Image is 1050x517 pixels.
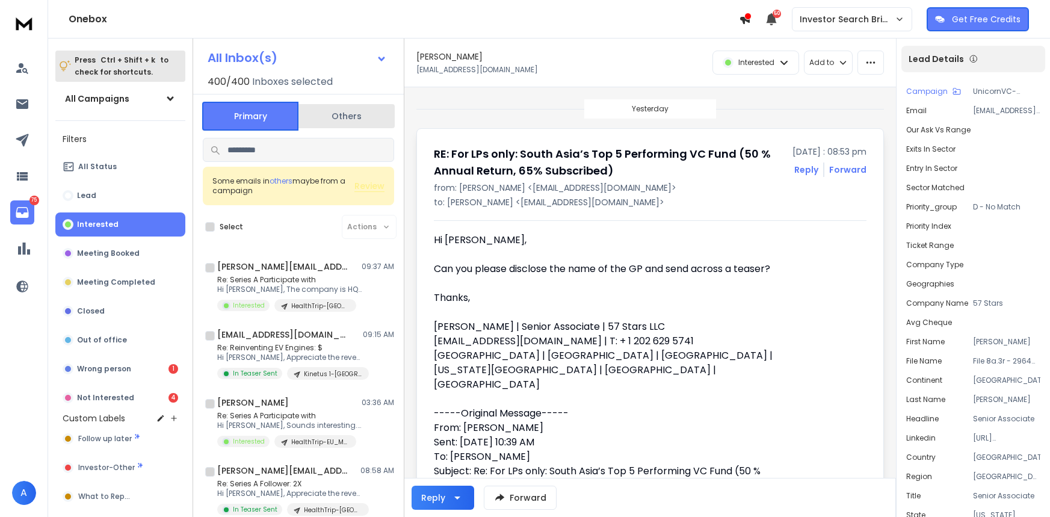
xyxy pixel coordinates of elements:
button: All Status [55,155,185,179]
p: [DATE] : 08:53 pm [792,146,866,158]
p: Hi [PERSON_NAME], Sounds interesting. Please [217,421,362,430]
p: Hi [PERSON_NAME], Appreciate the revert. Sure! Please [217,489,362,498]
p: Hi [PERSON_NAME], The company is HQ'ed [217,285,362,294]
p: Hi [PERSON_NAME], Appreciate the revert. Sure! Please [217,353,362,362]
div: Some emails in maybe from a campaign [212,176,354,196]
p: Kinetus 1-[GEOGRAPHIC_DATA] [304,370,362,379]
p: Not Interested [77,393,134,403]
p: [GEOGRAPHIC_DATA] [973,376,1040,385]
p: Closed [77,306,105,316]
p: Lead [77,191,96,200]
p: Interested [738,58,774,67]
p: company type [906,260,963,270]
p: geographies [906,279,954,289]
p: [GEOGRAPHIC_DATA] + [GEOGRAPHIC_DATA] [973,472,1040,481]
p: [PERSON_NAME] [973,337,1040,347]
p: Linkedin [906,433,936,443]
p: 03:36 AM [362,398,394,407]
h1: [PERSON_NAME][EMAIL_ADDRESS][DOMAIN_NAME] [217,261,350,273]
a: 75 [10,200,34,224]
h1: [PERSON_NAME] [416,51,483,63]
p: Lead Details [909,53,964,65]
button: What to Reply [55,484,185,509]
p: entry in sector [906,164,957,173]
p: Yesterday [632,104,669,114]
p: Re: Series A Follower: 2X [217,479,362,489]
label: Select [220,222,243,232]
button: Forward [484,486,557,510]
span: 400 / 400 [208,75,250,89]
p: In Teaser Sent [233,505,277,514]
p: HealthTrip-[GEOGRAPHIC_DATA] [304,506,362,515]
p: Last Name [906,395,945,404]
p: our ask vs range [906,125,971,135]
p: title [906,491,921,501]
p: In Teaser Sent [233,369,277,378]
button: Campaign [906,87,961,96]
button: Not Interested4 [55,386,185,410]
button: All Inbox(s) [198,46,397,70]
h1: [PERSON_NAME][EMAIL_ADDRESS][DOMAIN_NAME] [217,465,350,477]
h1: All Campaigns [65,93,129,105]
h3: Inboxes selected [252,75,333,89]
p: headline [906,414,939,424]
p: 08:58 AM [360,466,394,475]
button: Reply [412,486,474,510]
p: D - No Match [973,202,1040,212]
button: All Campaigns [55,87,185,111]
h3: Custom Labels [63,412,125,424]
p: All Status [78,162,117,172]
button: Follow up later [55,427,185,451]
div: Reply [421,492,445,504]
h1: All Inbox(s) [208,52,277,64]
p: Interested [77,220,119,229]
p: Interested [233,437,265,446]
span: Investor-Other [78,463,135,472]
button: Get Free Credits [927,7,1029,31]
button: Meeting Booked [55,241,185,265]
p: Meeting Completed [77,277,155,287]
p: HealthTrip-[GEOGRAPHIC_DATA] [291,302,349,311]
div: 1 [168,364,178,374]
h1: RE: For LPs only: South Asia’s Top 5 Performing VC Fund (50 % Annual Return, 65% Subscribed) [434,146,785,179]
p: Senior Associate [973,414,1040,424]
span: 50 [773,10,781,18]
p: continent [906,376,942,385]
p: Get Free Credits [952,13,1021,25]
span: others [270,176,292,186]
p: Investor Search Brillwood [800,13,895,25]
p: region [906,472,932,481]
p: UnicornVC-[GEOGRAPHIC_DATA] [973,87,1040,96]
button: Lead [55,184,185,208]
button: Investor-Other [55,456,185,480]
span: Follow up later [78,434,132,444]
h1: [EMAIL_ADDRESS][DOMAIN_NAME] [217,329,350,341]
iframe: Intercom live chat [1006,475,1035,504]
button: A [12,481,36,505]
button: Out of office [55,328,185,352]
h3: Filters [55,131,185,147]
p: ticket range [906,241,954,250]
p: file name [906,356,942,366]
p: Company Name [906,299,968,308]
p: Meeting Booked [77,249,140,258]
p: Campaign [906,87,948,96]
p: priority_group [906,202,957,212]
button: Wrong person1 [55,357,185,381]
p: HealthTrip-EU_MENA_Afr 3 [291,438,349,447]
p: priority index [906,221,951,231]
button: Closed [55,299,185,323]
p: [EMAIL_ADDRESS][DOMAIN_NAME] [973,106,1040,116]
button: Review [354,180,384,192]
p: [PERSON_NAME] [973,395,1040,404]
span: Ctrl + Shift + k [99,53,157,67]
span: What to Reply [78,492,130,501]
p: 09:37 AM [362,262,394,271]
p: Wrong person [77,364,131,374]
p: Re: Reinventing EV Engines: $ [217,343,362,353]
p: sector matched [906,183,965,193]
p: Re: Series A Participate with [217,411,362,421]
